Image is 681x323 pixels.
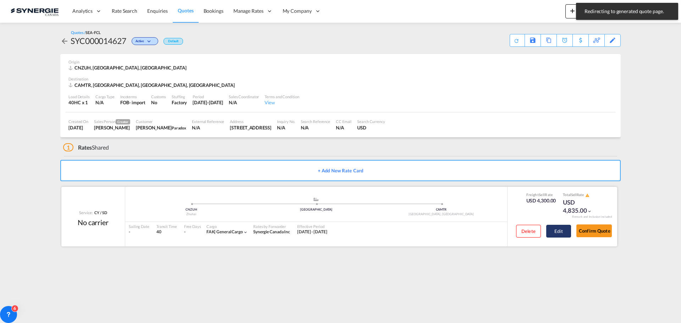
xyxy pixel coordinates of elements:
span: Synergie Canada Inc [253,229,290,234]
div: N/A [192,124,224,131]
div: Search Currency [357,119,385,124]
div: SYC000014627 [71,35,126,46]
div: Remark and Inclusion included [567,215,617,219]
div: No [151,99,166,106]
button: icon-plus 400-fgNewicon-chevron-down [565,4,598,18]
div: No carrier [78,217,109,227]
div: Freight Rate [526,192,556,197]
button: Confirm Quote [576,224,612,237]
div: N/A [95,99,115,106]
div: CAMTR, Montreal, QC, Americas [68,82,237,88]
div: CNZUH [129,207,254,212]
div: 9 Sep 2025 [68,124,88,131]
span: Manage Rates [233,7,264,15]
div: N/A [277,124,295,131]
div: Quotes /SEA-FCL [71,30,101,35]
div: general cargo [206,229,243,235]
div: 09 Sep 2025 - 14 Sep 2025 [297,229,327,235]
div: icon-arrow-left [60,35,71,46]
div: Sales Coordinator [229,94,259,99]
md-icon: icon-chevron-down [587,209,592,214]
div: USD 4,300.00 [526,197,556,204]
md-icon: icon-refresh [514,38,519,44]
span: Analytics [72,7,93,15]
div: Load Details [68,94,90,99]
span: CNZUH, [GEOGRAPHIC_DATA], [GEOGRAPHIC_DATA] [74,65,187,71]
div: Address [230,119,271,124]
span: | [214,229,216,234]
div: Sailing Date [129,224,149,229]
div: N/A [229,99,259,106]
div: Total Rate [563,192,598,198]
div: CY / SD [93,210,107,215]
span: Sell [539,193,545,197]
div: Created On [68,119,88,124]
div: Customs [151,94,166,99]
md-icon: icon-arrow-left [60,37,69,45]
div: Stuffing [172,94,187,99]
div: USD [357,124,385,131]
div: - [129,229,149,235]
span: 1 [63,143,73,151]
div: Origin [68,59,613,65]
div: USD 4,835.00 [563,198,598,215]
div: Change Status Here [132,37,158,45]
div: View [265,99,299,106]
button: Edit [546,225,571,238]
md-icon: icon-plus 400-fg [568,6,577,15]
div: N/A [336,124,351,131]
div: Save As Template [525,34,541,46]
div: Search Reference [301,119,330,124]
div: Shared [63,144,109,151]
div: 40HC x 1 [68,99,90,106]
div: 780 Boulevard Industriel St-Eustache (Québec), J7R 5V3 [230,124,271,131]
div: CAMTR [379,207,504,212]
div: Period [193,94,223,99]
span: Creator [116,119,130,124]
div: 14 Sep 2025 [193,99,223,106]
div: FOB [120,99,129,106]
div: Rates by Forwarder [253,224,290,229]
span: FAK [206,229,217,234]
div: Jose Matute [136,124,186,131]
md-icon: assets/icons/custom/ship-fill.svg [312,197,320,201]
img: 1f56c880d42311ef80fc7dca854c8e59.png [11,3,59,19]
div: - import [129,99,145,106]
div: CC Email [336,119,351,124]
div: CNZUH, Zhuhai, Asia Pacific [68,65,188,71]
div: Sales Person [94,119,130,124]
div: Effective Period [297,224,327,229]
div: Cargo [206,224,248,229]
span: Bookings [204,8,223,14]
span: SEA-FCL [85,30,100,35]
span: Enquiries [147,8,168,14]
div: Customer [136,119,186,124]
div: Default [164,38,183,45]
button: icon-alert [585,193,589,198]
span: Rates [78,144,92,151]
div: [GEOGRAPHIC_DATA] [254,207,378,212]
span: Paradox [172,126,186,130]
md-icon: icon-chevron-down [243,230,248,235]
div: Daniel Dico [94,124,130,131]
div: - [184,229,186,235]
span: [DATE] - [DATE] [297,229,327,234]
span: My Company [283,7,312,15]
div: Terms and Condition [265,94,299,99]
span: Rate Search [112,8,137,14]
span: Sell [571,193,577,197]
div: Change Status Here [126,35,160,46]
div: Destination [68,76,613,82]
div: Zhuhai [129,212,254,217]
div: Quote PDF is not available at this time [514,34,521,44]
span: Active [135,39,146,46]
span: Quotes [178,7,193,13]
button: + Add New Rate Card [60,160,621,181]
div: External Reference [192,119,224,124]
div: Factory Stuffing [172,99,187,106]
div: Free Days [184,224,201,229]
span: New [568,8,595,13]
div: Inquiry No. [277,119,295,124]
